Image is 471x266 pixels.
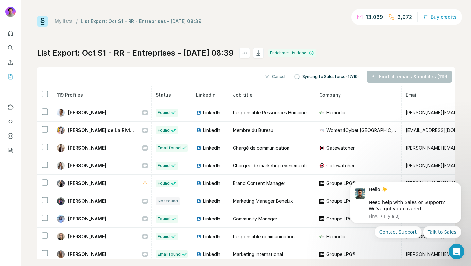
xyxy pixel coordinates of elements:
span: Women4Cyber [GEOGRAPHIC_DATA] [326,127,397,134]
span: LinkedIn [203,198,220,204]
img: company-logo [319,199,324,204]
img: LinkedIn logo [196,128,201,133]
p: 3,972 [397,13,412,21]
span: LinkedIn [203,145,220,151]
img: LinkedIn logo [196,234,201,239]
button: My lists [5,71,16,83]
img: company-logo [319,128,324,133]
span: Marketing Manager Benelux [233,198,293,204]
img: Avatar [57,233,65,240]
img: company-logo [319,145,324,151]
li: / [76,18,78,25]
span: [PERSON_NAME] [68,180,106,187]
span: [PERSON_NAME] [68,145,106,151]
img: Avatar [57,180,65,187]
button: Quick start [5,28,16,39]
span: [PERSON_NAME] [68,198,106,204]
span: [PERSON_NAME] de La Rivière 🎙 [68,127,136,134]
span: LinkedIn [203,216,220,222]
h1: List Export: Oct S1 - RR - Entreprises - [DATE] 08:39 [37,48,234,58]
img: LinkedIn logo [196,145,201,151]
span: [PERSON_NAME] [68,109,106,116]
span: Responsable Ressources Humaines [233,110,309,115]
span: Found [158,234,170,239]
button: Search [5,42,16,54]
span: LinkedIn [203,162,220,169]
img: Avatar [57,144,65,152]
span: Found [158,180,170,186]
button: Use Surfe on LinkedIn [5,101,16,113]
span: LinkedIn [203,233,220,240]
img: company-logo [319,216,324,221]
img: Surfe Logo [37,16,48,27]
span: Groupe LPG® [326,198,356,204]
span: Email found [158,251,181,257]
span: Job title [233,92,253,98]
span: Found [158,110,170,116]
span: Groupe LPG® [326,251,356,257]
span: [PERSON_NAME] [68,162,106,169]
p: 13,069 [366,13,383,21]
span: Email found [158,145,181,151]
span: Found [158,163,170,169]
div: Enrichment is done [268,49,316,57]
span: Email [406,92,418,98]
span: Found [158,127,170,133]
span: Groupe LPG® [326,180,356,187]
img: LinkedIn logo [196,216,201,221]
img: LinkedIn logo [196,110,201,115]
span: [PERSON_NAME] [68,251,106,257]
img: LinkedIn logo [196,252,201,257]
span: Membre du Bureau [233,127,273,133]
span: LinkedIn [203,251,220,257]
button: actions [239,48,250,58]
img: company-logo [319,110,324,115]
span: Community Manager [233,216,277,221]
img: Avatar [57,215,65,223]
span: Not found [158,198,178,204]
span: Marketing international [233,251,283,257]
img: Avatar [57,109,65,117]
span: Gatewatcher [326,162,355,169]
button: Buy credits [423,12,457,22]
img: LinkedIn logo [196,181,201,186]
button: Feedback [5,144,16,156]
span: Responsable communication [233,234,295,239]
a: My lists [55,18,73,24]
img: Avatar [57,250,65,258]
span: Chargé de communication [233,145,289,151]
img: Avatar [57,162,65,170]
span: Chargée de marketing évènementiel à l'international [233,163,345,168]
span: Company [319,92,341,98]
span: Hemodia [326,109,345,116]
span: Found [158,216,170,222]
span: LinkedIn [196,92,216,98]
img: Avatar [57,126,65,134]
span: Groupe LPG® [326,216,356,222]
img: company-logo [319,163,324,168]
img: company-logo [319,234,324,239]
span: 119 Profiles [57,92,83,98]
img: company-logo [319,181,324,186]
iframe: Intercom notifications message [340,176,471,242]
button: Use Surfe API [5,116,16,127]
span: Brand Content Manager [233,180,285,186]
span: LinkedIn [203,180,220,187]
button: Cancel [260,71,290,83]
span: Syncing to Salesforce (17/19) [302,74,359,80]
span: Status [156,92,171,98]
span: LinkedIn [203,109,220,116]
button: Enrich CSV [5,56,16,68]
span: LinkedIn [203,127,220,134]
img: LinkedIn logo [196,199,201,204]
img: LinkedIn logo [196,163,201,168]
span: Hemodia [326,233,345,240]
span: Gatewatcher [326,145,355,151]
img: Avatar [57,197,65,205]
